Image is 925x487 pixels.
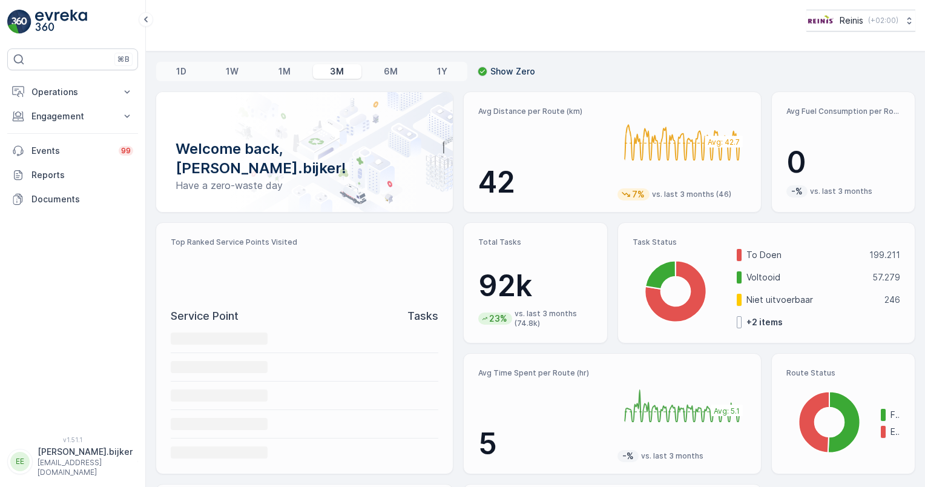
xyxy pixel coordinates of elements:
[7,163,138,187] a: Reports
[121,146,131,156] p: 99
[7,139,138,163] a: Events99
[7,80,138,104] button: Operations
[176,65,186,78] p: 1D
[38,458,133,477] p: [EMAIL_ADDRESS][DOMAIN_NAME]
[890,409,900,421] p: Finished
[176,139,433,178] p: Welcome back, [PERSON_NAME].bijker!
[7,446,138,477] button: EE[PERSON_NAME].bijker[EMAIL_ADDRESS][DOMAIN_NAME]
[884,294,900,306] p: 246
[176,178,433,193] p: Have a zero-waste day
[384,65,398,78] p: 6M
[652,190,731,199] p: vs. last 3 months (46)
[171,308,239,325] p: Service Point
[840,15,863,27] p: Reinis
[515,309,593,328] p: vs. last 3 months (74.8k)
[226,65,239,78] p: 1W
[437,65,447,78] p: 1Y
[746,316,783,328] p: + 2 items
[746,249,861,261] p: To Doen
[278,65,291,78] p: 1M
[31,86,114,98] p: Operations
[641,451,703,461] p: vs. last 3 months
[790,185,804,197] p: -%
[631,188,646,200] p: 7%
[10,452,30,471] div: EE
[490,65,535,78] p: Show Zero
[806,10,915,31] button: Reinis(+02:00)
[872,271,900,283] p: 57.279
[478,426,607,462] p: 5
[31,169,133,181] p: Reports
[488,313,509,325] p: 23%
[478,368,607,378] p: Avg Time Spent per Route (hr)
[786,144,900,181] p: 0
[35,10,87,34] img: logo_light-DOdMpM7g.png
[478,268,592,304] p: 92k
[806,14,835,27] img: Reinis-Logo-Vrijstaand_Tekengebied-1-copy2_aBO4n7j.png
[171,237,438,247] p: Top Ranked Service Points Visited
[786,107,900,116] p: Avg Fuel Consumption per Route (lt)
[868,16,898,25] p: ( +02:00 )
[31,193,133,205] p: Documents
[786,368,900,378] p: Route Status
[621,450,635,462] p: -%
[117,55,130,64] p: ⌘B
[746,271,864,283] p: Voltooid
[633,237,900,247] p: Task Status
[407,308,438,325] p: Tasks
[478,164,607,200] p: 42
[7,10,31,34] img: logo
[330,65,344,78] p: 3M
[869,249,900,261] p: 199.211
[31,110,114,122] p: Engagement
[478,107,607,116] p: Avg Distance per Route (km)
[890,426,900,438] p: Expired
[478,237,592,247] p: Total Tasks
[7,187,138,211] a: Documents
[38,446,133,458] p: [PERSON_NAME].bijker
[7,436,138,443] span: v 1.51.1
[810,187,872,196] p: vs. last 3 months
[746,294,877,306] p: Niet uitvoerbaar
[7,104,138,128] button: Engagement
[31,145,111,157] p: Events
